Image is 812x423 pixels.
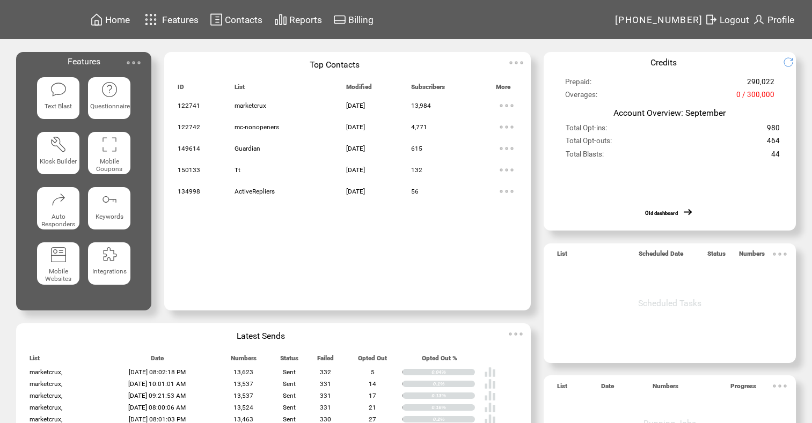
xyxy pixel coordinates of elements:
span: marketcrux, [30,404,62,411]
span: ActiveRepliers [235,188,275,195]
img: poll%20-%20white.svg [484,378,496,390]
span: [DATE] [346,188,365,195]
span: Latest Sends [237,331,285,341]
a: Old dashboard [645,210,678,216]
span: Opted Out % [422,354,457,367]
a: Profile [751,11,796,28]
img: questionnaire.svg [101,81,118,98]
img: ellypsis.svg [769,375,791,397]
img: integrations.svg [101,246,118,263]
img: tool%201.svg [50,136,67,153]
span: marketcrux, [30,368,62,376]
a: Auto Responders [37,187,79,234]
img: features.svg [142,11,160,28]
span: Contacts [225,14,262,25]
span: [DATE] [346,166,365,174]
span: Account Overview: September [613,108,726,118]
span: Scheduled Date [639,250,683,262]
img: home.svg [90,13,103,26]
span: Sent [283,392,296,399]
div: 0.16% [431,404,475,411]
span: Scheduled Tasks [638,298,701,308]
span: 331 [320,380,331,388]
span: [PHONE_NUMBER] [615,14,703,25]
span: Sent [283,404,296,411]
img: poll%20-%20white.svg [484,390,496,402]
a: Text Blast [37,77,79,124]
img: profile.svg [752,13,765,26]
span: List [557,382,567,395]
span: 290,022 [747,78,774,91]
span: 615 [411,145,422,152]
img: ellypsis.svg [769,243,791,265]
img: auto-responders.svg [50,191,67,208]
a: Mobile Websites [37,242,79,289]
span: 13,524 [233,404,253,411]
span: List [30,354,40,367]
span: 150133 [178,166,200,174]
span: Opted Out [358,354,387,367]
span: Numbers [739,250,765,262]
span: marketcrux, [30,392,62,399]
span: Numbers [231,354,257,367]
span: 4,771 [411,123,427,131]
img: contacts.svg [210,13,223,26]
span: 134998 [178,188,200,195]
span: 980 [767,124,780,137]
span: Failed [317,354,334,367]
a: Contacts [208,11,264,28]
img: mobile-websites.svg [50,246,67,263]
span: Questionnaire [90,102,130,110]
span: Home [105,14,130,25]
a: Reports [273,11,324,28]
span: 5 [371,368,375,376]
span: marketcrux, [30,415,62,423]
span: [DATE] [346,145,365,152]
span: mc-nonopeners [235,123,279,131]
span: [DATE] [346,102,365,109]
img: exit.svg [705,13,718,26]
span: 464 [767,137,780,150]
span: Status [280,354,298,367]
span: Tt [235,166,240,174]
span: [DATE] 08:01:03 PM [129,415,186,423]
span: 13,537 [233,392,253,399]
span: 331 [320,404,331,411]
div: 0.04% [431,369,475,375]
span: Profile [767,14,794,25]
img: ellypsis.svg [496,116,517,138]
span: [DATE] 10:01:01 AM [128,380,186,388]
span: 13,984 [411,102,431,109]
a: Mobile Coupons [88,132,130,179]
span: More [496,83,510,95]
a: Keywords [88,187,130,234]
span: Subscribers [411,83,445,95]
span: [DATE] [346,123,365,131]
span: Numbers [653,382,678,395]
span: Sent [283,368,296,376]
span: 13,623 [233,368,253,376]
a: Features [140,9,201,30]
span: 332 [320,368,331,376]
span: Features [68,56,100,66]
img: ellypsis.svg [496,159,517,181]
span: 122742 [178,123,200,131]
img: text-blast.svg [50,81,67,98]
span: 149614 [178,145,200,152]
span: [DATE] 08:02:18 PM [129,368,186,376]
span: Guardian [235,145,260,152]
span: marketcrux, [30,380,62,388]
span: 44 [771,150,780,163]
img: ellypsis.svg [496,95,517,116]
img: ellypsis.svg [496,138,517,159]
span: Total Opt-ins: [566,124,607,137]
span: 14 [369,380,376,388]
span: Kiosk Builder [40,158,77,165]
span: [DATE] 08:00:06 AM [128,404,186,411]
span: 21 [369,404,376,411]
img: chart.svg [274,13,287,26]
span: List [235,83,245,95]
div: 0.2% [433,416,475,422]
span: 17 [369,392,376,399]
span: Sent [283,380,296,388]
